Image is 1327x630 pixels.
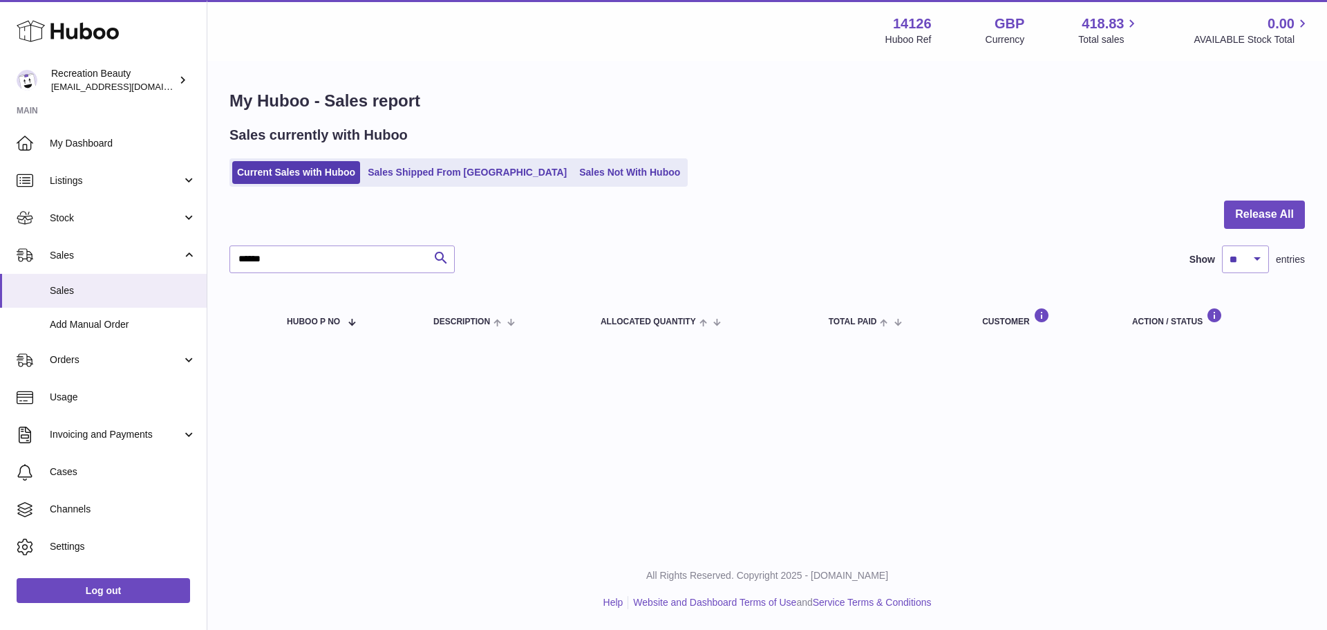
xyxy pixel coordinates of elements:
[232,161,360,184] a: Current Sales with Huboo
[995,15,1024,33] strong: GBP
[50,465,196,479] span: Cases
[50,428,182,441] span: Invoicing and Payments
[50,391,196,404] span: Usage
[601,317,696,326] span: ALLOCATED Quantity
[50,540,196,553] span: Settings
[51,67,176,93] div: Recreation Beauty
[50,174,182,187] span: Listings
[603,597,623,608] a: Help
[574,161,685,184] a: Sales Not With Huboo
[1276,253,1305,266] span: entries
[50,284,196,297] span: Sales
[1194,15,1310,46] a: 0.00 AVAILABLE Stock Total
[218,569,1316,582] p: All Rights Reserved. Copyright 2025 - [DOMAIN_NAME]
[229,126,408,145] h2: Sales currently with Huboo
[1194,33,1310,46] span: AVAILABLE Stock Total
[51,81,203,92] span: [EMAIL_ADDRESS][DOMAIN_NAME]
[1268,15,1295,33] span: 0.00
[1224,201,1305,229] button: Release All
[17,578,190,603] a: Log out
[287,317,340,326] span: Huboo P no
[893,15,932,33] strong: 14126
[17,70,37,91] img: internalAdmin-14126@internal.huboo.com
[885,33,932,46] div: Huboo Ref
[50,503,196,516] span: Channels
[982,308,1104,326] div: Customer
[433,317,490,326] span: Description
[363,161,572,184] a: Sales Shipped From [GEOGRAPHIC_DATA]
[1082,15,1124,33] span: 418.83
[829,317,877,326] span: Total paid
[1189,253,1215,266] label: Show
[50,353,182,367] span: Orders
[633,597,796,608] a: Website and Dashboard Terms of Use
[813,597,932,608] a: Service Terms & Conditions
[50,137,196,150] span: My Dashboard
[1078,15,1140,46] a: 418.83 Total sales
[229,90,1305,112] h1: My Huboo - Sales report
[50,318,196,331] span: Add Manual Order
[50,212,182,225] span: Stock
[1078,33,1140,46] span: Total sales
[628,596,931,609] li: and
[50,249,182,262] span: Sales
[1132,308,1291,326] div: Action / Status
[986,33,1025,46] div: Currency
